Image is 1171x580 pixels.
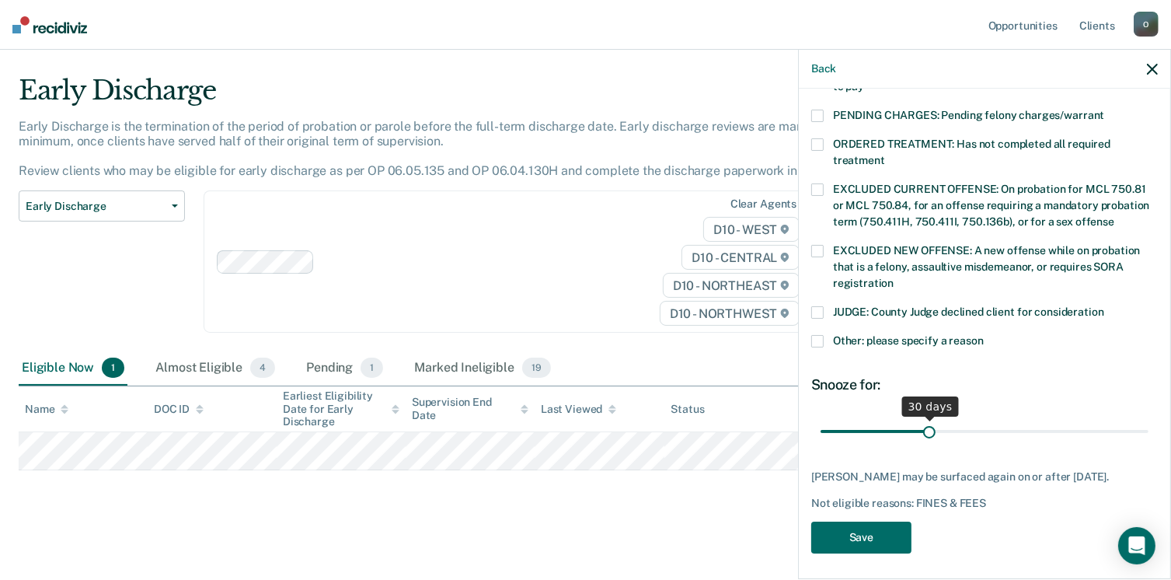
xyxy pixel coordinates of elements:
div: Marked Ineligible [411,351,553,386]
div: Not eligible reasons: FINES & FEES [811,497,1158,510]
span: ORDERED TREATMENT: Has not completed all required treatment [833,138,1110,166]
span: EXCLUDED CURRENT OFFENSE: On probation for MCL 750.81 or MCL 750.84, for an offense requiring a m... [833,183,1149,228]
button: Save [811,522,911,554]
div: Supervision End Date [412,396,528,422]
span: D10 - WEST [703,217,800,242]
span: 4 [250,358,275,378]
img: Recidiviz [12,16,87,33]
span: Early Discharge [26,200,166,213]
div: 30 days [902,397,959,417]
div: DOC ID [154,403,204,416]
span: JUDGE: County Judge declined client for consideration [833,306,1104,318]
div: Status [671,403,704,416]
span: 1 [102,358,124,378]
div: Early Discharge [19,75,897,119]
div: Pending [303,351,386,386]
div: Earliest Eligibility Date for Early Discharge [283,390,399,428]
span: D10 - NORTHWEST [660,301,800,326]
span: 1 [361,358,383,378]
div: O [1134,12,1159,37]
span: D10 - CENTRAL [681,245,800,270]
span: PENDING CHARGES: Pending felony charges/warrant [833,109,1104,121]
div: Snooze for: [811,376,1158,393]
span: EXCLUDED NEW OFFENSE: A new offense while on probation that is a felony, assaultive misdemeanor, ... [833,244,1140,289]
span: D10 - NORTHEAST [663,273,800,298]
span: Other: please specify a reason [833,334,984,347]
div: Name [25,403,68,416]
div: Almost Eligible [152,351,278,386]
span: 19 [522,358,551,378]
div: Clear agents [730,197,796,211]
div: Open Intercom Messenger [1118,527,1155,564]
p: Early Discharge is the termination of the period of probation or parole before the full-term disc... [19,119,854,179]
div: Last Viewed [541,403,616,416]
button: Back [811,62,836,75]
div: Eligible Now [19,351,127,386]
div: [PERSON_NAME] may be surfaced again on or after [DATE]. [811,470,1158,484]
